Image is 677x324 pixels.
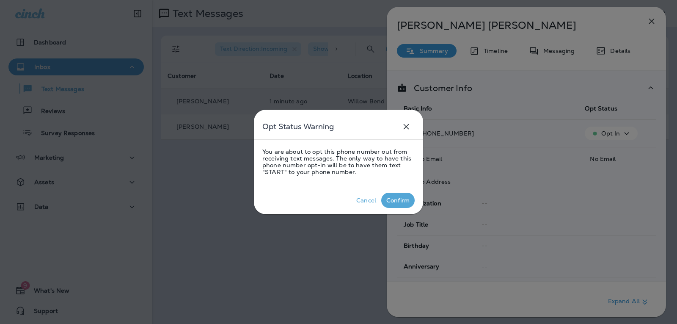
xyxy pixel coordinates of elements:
div: Cancel [356,197,376,204]
p: You are about to opt this phone number out from receiving text messages. The only way to have thi... [262,148,415,175]
button: close [398,118,415,135]
button: Confirm [381,193,415,208]
div: Confirm [386,197,410,204]
button: Cancel [351,193,381,208]
h5: Opt Status Warning [262,120,334,133]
